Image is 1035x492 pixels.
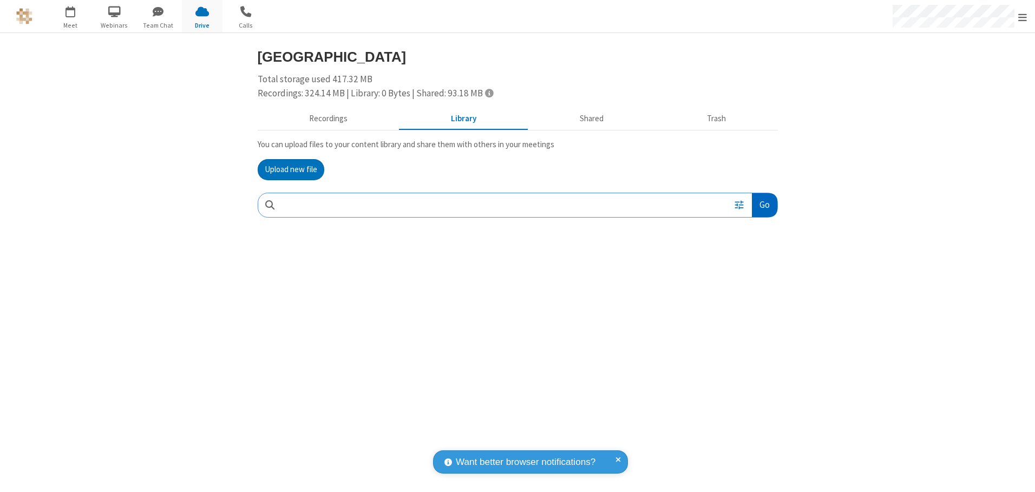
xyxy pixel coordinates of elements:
[258,159,324,181] button: Upload new file
[16,8,32,24] img: QA Selenium DO NOT DELETE OR CHANGE
[50,21,91,30] span: Meet
[226,21,266,30] span: Calls
[138,21,179,30] span: Team Chat
[94,21,135,30] span: Webinars
[258,139,778,151] p: You can upload files to your content library and share them with others in your meetings
[399,109,528,129] button: Content library
[258,49,778,64] h3: [GEOGRAPHIC_DATA]
[182,21,222,30] span: Drive
[752,193,777,218] button: Go
[258,109,399,129] button: Recorded meetings
[528,109,656,129] button: Shared during meetings
[258,73,778,100] div: Total storage used 417.32 MB
[456,455,595,469] span: Want better browser notifications?
[656,109,778,129] button: Trash
[485,88,493,97] span: Totals displayed include files that have been moved to the trash.
[258,87,778,101] div: Recordings: 324.14 MB | Library: 0 Bytes | Shared: 93.18 MB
